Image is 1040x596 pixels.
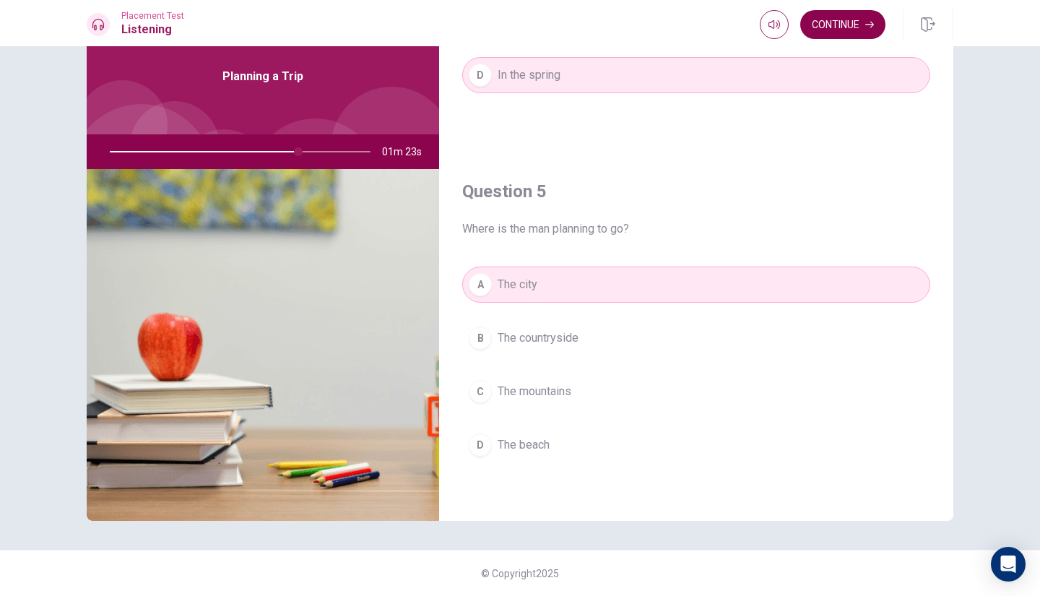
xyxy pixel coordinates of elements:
button: CThe mountains [462,373,930,410]
div: D [469,433,492,457]
div: B [469,327,492,350]
h4: Question 5 [462,180,930,203]
button: Continue [800,10,885,39]
span: The mountains [498,383,571,400]
div: Open Intercom Messenger [991,547,1026,582]
span: Planning a Trip [222,68,303,85]
span: The beach [498,436,550,454]
span: Where is the man planning to go? [462,220,930,238]
button: DThe beach [462,427,930,463]
span: In the spring [498,66,560,84]
span: Placement Test [121,11,184,21]
button: BThe countryside [462,320,930,356]
h1: Listening [121,21,184,38]
span: © Copyright 2025 [481,568,559,579]
div: A [469,273,492,296]
button: AThe city [462,267,930,303]
div: C [469,380,492,403]
span: The city [498,276,537,293]
button: DIn the spring [462,57,930,93]
span: 01m 23s [382,134,433,169]
div: D [469,64,492,87]
span: The countryside [498,329,578,347]
img: Planning a Trip [87,169,439,521]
